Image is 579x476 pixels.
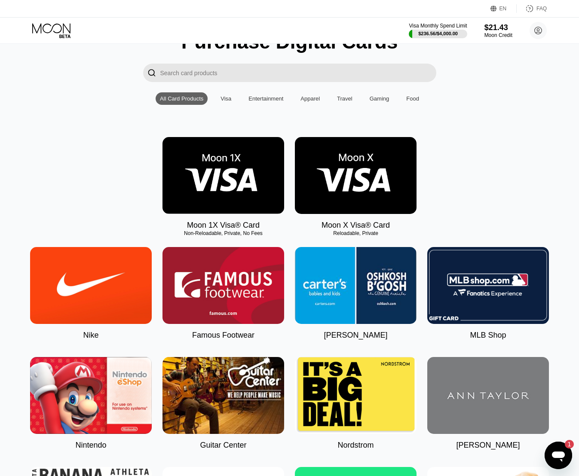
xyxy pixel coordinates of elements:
div: Nordstrom [337,441,374,450]
div: Guitar Center [200,441,246,450]
div: Food [402,92,423,105]
div: $236.56 / $4,000.00 [418,31,458,36]
div: Travel [333,92,357,105]
div: Apparel [296,92,324,105]
div: MLB Shop [470,331,506,340]
div: Moon 1X Visa® Card [187,221,260,230]
div: $21.43Moon Credit [484,23,512,38]
div: Entertainment [244,92,288,105]
div: Famous Footwear [192,331,254,340]
div: FAQ [536,6,547,12]
div: EN [499,6,507,12]
div: Moon Credit [484,32,512,38]
div: All Card Products [156,92,208,105]
div:  [143,64,160,82]
div: Reloadable, Private [295,230,417,236]
div: Visa Monthly Spend Limit [409,23,467,29]
div: Non-Reloadable, Private, No Fees [162,230,284,236]
div: Food [406,95,419,102]
div: Nike [83,331,98,340]
div: EN [490,4,517,13]
div: Travel [337,95,352,102]
div: $21.43 [484,23,512,32]
iframe: Число непрочитанных сообщений [557,440,574,449]
div: Visa Monthly Spend Limit$236.56/$4,000.00 [409,23,467,38]
div: Apparel [300,95,320,102]
div: Gaming [365,92,394,105]
div:  [147,68,156,78]
div: Visa [216,92,236,105]
div: All Card Products [160,95,203,102]
input: Search card products [160,64,436,82]
div: Visa [221,95,231,102]
div: Nintendo [75,441,106,450]
div: [PERSON_NAME] [456,441,520,450]
div: Gaming [370,95,389,102]
div: Entertainment [248,95,283,102]
iframe: Кнопка, открывающая окно обмена сообщениями; 1 непрочитанное сообщение [545,442,572,469]
div: FAQ [517,4,547,13]
div: [PERSON_NAME] [324,331,387,340]
div: Moon X Visa® Card [322,221,390,230]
